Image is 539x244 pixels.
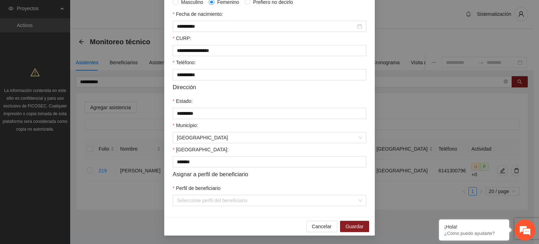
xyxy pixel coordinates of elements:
label: Perfil de beneficiario [173,184,220,192]
input: Colonia: [173,156,366,167]
span: Estamos en línea. [41,81,97,152]
label: Fecha de nacimiento: [173,10,223,18]
input: Fecha de nacimiento: [177,22,356,30]
p: ¿Cómo puedo ayudarte? [444,231,504,236]
input: CURP: [173,45,366,56]
button: Cancelar [306,221,337,232]
div: Minimizar ventana de chat en vivo [115,4,132,20]
label: Estado: [173,97,193,105]
button: Guardar [340,221,369,232]
textarea: Escriba su mensaje y pulse “Intro” [4,166,134,191]
span: Asignar a perfil de beneficiario [173,170,248,179]
label: Municipio: [173,121,198,129]
span: Dirección [173,83,196,92]
input: Estado: [173,108,366,119]
span: Guardar [346,223,364,230]
span: Chihuahua [177,132,362,143]
div: ¡Hola! [444,224,504,230]
label: Colonia: [173,146,228,153]
label: Teléfono: [173,59,196,66]
div: Chatee con nosotros ahora [36,36,118,45]
span: Cancelar [312,223,332,230]
input: Teléfono: [173,69,366,80]
label: CURP: [173,34,191,42]
input: Perfil de beneficiario [177,195,357,206]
